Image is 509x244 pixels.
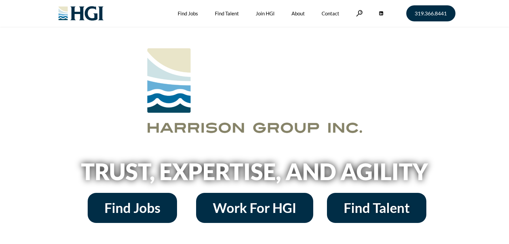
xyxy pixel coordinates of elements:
a: Find Jobs [88,193,177,223]
span: Work For HGI [213,201,296,215]
span: Find Jobs [104,201,160,215]
h2: Trust, Expertise, and Agility [64,160,445,183]
a: Search [356,10,363,16]
a: Find Talent [327,193,426,223]
a: Work For HGI [196,193,313,223]
a: 319.366.8441 [406,5,455,21]
span: Find Talent [344,201,410,215]
span: 319.366.8441 [415,11,447,16]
